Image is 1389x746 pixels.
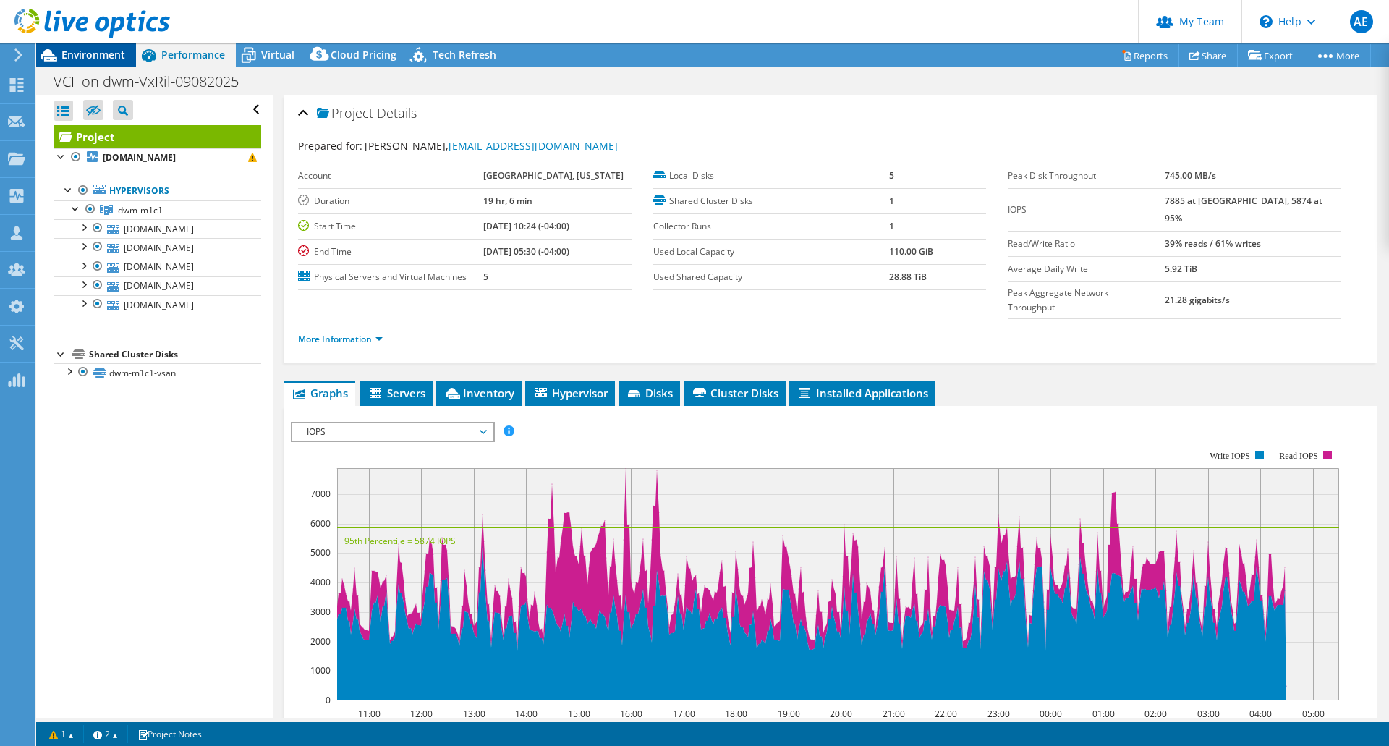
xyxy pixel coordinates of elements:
b: 39% reads / 61% writes [1165,237,1261,250]
b: 28.88 TiB [889,271,927,283]
a: [DOMAIN_NAME] [54,238,261,257]
text: 20:00 [830,708,852,720]
text: 13:00 [463,708,485,720]
a: [DOMAIN_NAME] [54,258,261,276]
b: 1 [889,195,894,207]
text: 0 [326,694,331,706]
b: [DATE] 05:30 (-04:00) [483,245,569,258]
b: [DOMAIN_NAME] [103,151,176,164]
text: 15:00 [568,708,590,720]
b: 110.00 GiB [889,245,933,258]
a: 1 [39,725,84,743]
label: Start Time [298,219,483,234]
span: Inventory [443,386,514,400]
b: [GEOGRAPHIC_DATA], [US_STATE] [483,169,624,182]
text: Write IOPS [1210,451,1250,461]
text: 12:00 [410,708,433,720]
span: Details [377,104,417,122]
a: [EMAIL_ADDRESS][DOMAIN_NAME] [449,139,618,153]
a: Share [1178,44,1238,67]
span: dwm-m1c1 [118,204,163,216]
text: 95th Percentile = 5874 IOPS [344,535,456,547]
b: 745.00 MB/s [1165,169,1216,182]
a: [DOMAIN_NAME] [54,295,261,314]
text: 19:00 [778,708,800,720]
label: Peak Disk Throughput [1008,169,1164,183]
span: Disks [626,386,673,400]
span: Project [317,106,373,121]
label: IOPS [1008,203,1164,217]
b: 5.92 TiB [1165,263,1197,275]
a: [DOMAIN_NAME] [54,276,261,295]
span: Servers [368,386,425,400]
a: dwm-m1c1 [54,200,261,219]
text: 22:00 [935,708,957,720]
span: Installed Applications [797,386,928,400]
label: End Time [298,245,483,259]
a: Hypervisors [54,182,261,200]
b: 5 [889,169,894,182]
text: 01:00 [1092,708,1115,720]
a: 2 [83,725,128,743]
span: Cluster Disks [691,386,778,400]
text: 23:00 [987,708,1010,720]
span: Virtual [261,48,294,62]
a: [DOMAIN_NAME] [54,219,261,238]
label: Shared Cluster Disks [653,194,889,208]
text: 2000 [310,635,331,648]
text: 02:00 [1144,708,1167,720]
text: 17:00 [673,708,695,720]
text: 04:00 [1249,708,1272,720]
a: [DOMAIN_NAME] [54,148,261,167]
label: Collector Runs [653,219,889,234]
text: 21:00 [883,708,905,720]
label: Read/Write Ratio [1008,237,1164,251]
span: IOPS [300,423,485,441]
text: 4000 [310,576,331,588]
a: More [1304,44,1371,67]
label: Average Daily Write [1008,262,1164,276]
a: More Information [298,333,383,345]
label: Peak Aggregate Network Throughput [1008,286,1164,315]
label: Used Shared Capacity [653,270,889,284]
b: 21.28 gigabits/s [1165,294,1230,306]
span: AE [1350,10,1373,33]
svg: \n [1260,15,1273,28]
span: Performance [161,48,225,62]
text: 1000 [310,664,331,677]
text: 7000 [310,488,331,500]
a: Project [54,125,261,148]
span: Cloud Pricing [331,48,396,62]
text: 18:00 [725,708,747,720]
text: 14:00 [515,708,538,720]
b: 1 [889,220,894,232]
text: 16:00 [620,708,642,720]
h1: VCF on dwm-VxRil-09082025 [47,74,261,90]
label: Physical Servers and Virtual Machines [298,270,483,284]
a: Project Notes [127,725,212,743]
b: 19 hr, 6 min [483,195,532,207]
text: Read IOPS [1280,451,1319,461]
div: Shared Cluster Disks [89,346,261,363]
label: Prepared for: [298,139,362,153]
b: 5 [483,271,488,283]
text: 05:00 [1302,708,1325,720]
text: 00:00 [1040,708,1062,720]
span: [PERSON_NAME], [365,139,618,153]
b: 7885 at [GEOGRAPHIC_DATA], 5874 at 95% [1165,195,1322,224]
span: Environment [61,48,125,62]
text: 03:00 [1197,708,1220,720]
label: Account [298,169,483,183]
label: Duration [298,194,483,208]
label: Used Local Capacity [653,245,889,259]
span: Tech Refresh [433,48,496,62]
text: 5000 [310,546,331,559]
b: [DATE] 10:24 (-04:00) [483,220,569,232]
text: 6000 [310,517,331,530]
label: Local Disks [653,169,889,183]
a: dwm-m1c1-vsan [54,363,261,382]
span: Graphs [291,386,348,400]
a: Reports [1110,44,1179,67]
span: Hypervisor [532,386,608,400]
a: Export [1237,44,1304,67]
